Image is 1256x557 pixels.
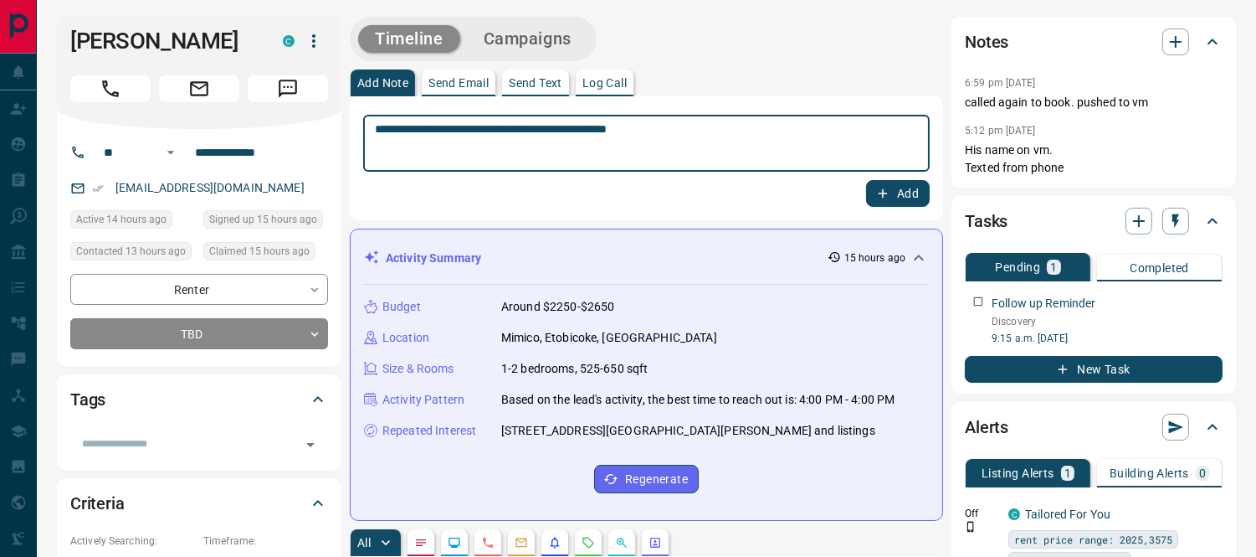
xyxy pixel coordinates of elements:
[92,183,104,194] svg: Email Verified
[982,467,1054,479] p: Listing Alerts
[70,483,328,523] div: Criteria
[594,465,699,493] button: Regenerate
[70,210,195,234] div: Mon Sep 15 2025
[582,77,627,89] p: Log Call
[70,318,328,349] div: TBD
[70,274,328,305] div: Renter
[203,242,328,266] div: Mon Sep 15 2025
[1064,467,1071,479] p: 1
[501,360,648,378] p: 1-2 bedrooms, 525-650 sqft
[428,77,489,89] p: Send Email
[992,295,1095,312] p: Follow up Reminder
[992,314,1223,329] p: Discovery
[382,329,429,347] p: Location
[965,407,1223,447] div: Alerts
[70,379,328,420] div: Tags
[965,506,998,521] p: Off
[965,22,1223,62] div: Notes
[965,356,1223,383] button: New Task
[615,536,628,549] svg: Opportunities
[382,391,464,409] p: Activity Pattern
[501,422,875,440] p: [STREET_ADDRESS][GEOGRAPHIC_DATA][PERSON_NAME] and listings
[965,201,1223,241] div: Tasks
[649,536,662,549] svg: Agent Actions
[965,94,1223,111] p: called again to book. pushed to vm
[582,536,595,549] svg: Requests
[357,77,408,89] p: Add Note
[992,331,1223,346] p: 9:15 a.m. [DATE]
[548,536,561,549] svg: Listing Alerts
[209,243,310,260] span: Claimed 15 hours ago
[844,250,905,266] p: 15 hours ago
[76,243,186,260] span: Contacted 13 hours ago
[357,537,371,549] p: All
[299,433,322,456] button: Open
[965,28,1008,55] h2: Notes
[414,536,428,549] svg: Notes
[995,261,1040,273] p: Pending
[965,125,1036,137] p: 5:12 pm [DATE]
[70,490,125,517] h2: Criteria
[448,536,461,549] svg: Lead Browsing Activity
[115,181,305,194] a: [EMAIL_ADDRESS][DOMAIN_NAME]
[965,77,1036,89] p: 6:59 pm [DATE]
[1199,467,1206,479] p: 0
[70,534,195,549] p: Actively Searching:
[209,211,317,228] span: Signed up 15 hours ago
[515,536,528,549] svg: Emails
[382,360,454,378] p: Size & Rooms
[965,414,1008,441] h2: Alerts
[248,75,328,102] span: Message
[70,75,151,102] span: Call
[386,250,481,267] p: Activity Summary
[1110,467,1189,479] p: Building Alerts
[501,298,614,316] p: Around $2250-$2650
[358,25,460,53] button: Timeline
[159,75,239,102] span: Email
[1130,262,1189,274] p: Completed
[467,25,588,53] button: Campaigns
[283,35,295,47] div: condos.ca
[1025,508,1110,521] a: Tailored For You
[70,386,105,413] h2: Tags
[1008,508,1020,520] div: condos.ca
[161,142,181,162] button: Open
[509,77,562,89] p: Send Text
[965,142,1223,177] p: His name on vm. Texted from phone
[866,180,930,207] button: Add
[382,298,421,316] p: Budget
[70,28,258,54] h1: [PERSON_NAME]
[501,329,717,347] p: Mimico, Etobicoke, [GEOGRAPHIC_DATA]
[965,521,977,533] svg: Push Notification Only
[76,211,167,228] span: Active 14 hours ago
[203,210,328,234] div: Mon Sep 15 2025
[382,422,476,440] p: Repeated Interest
[965,208,1007,235] h2: Tasks
[481,536,495,549] svg: Calls
[1014,531,1172,548] span: rent price range: 2025,3575
[364,243,929,274] div: Activity Summary15 hours ago
[203,534,328,549] p: Timeframe:
[1050,261,1057,273] p: 1
[501,391,895,409] p: Based on the lead's activity, the best time to reach out is: 4:00 PM - 4:00 PM
[70,242,195,266] div: Mon Sep 15 2025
